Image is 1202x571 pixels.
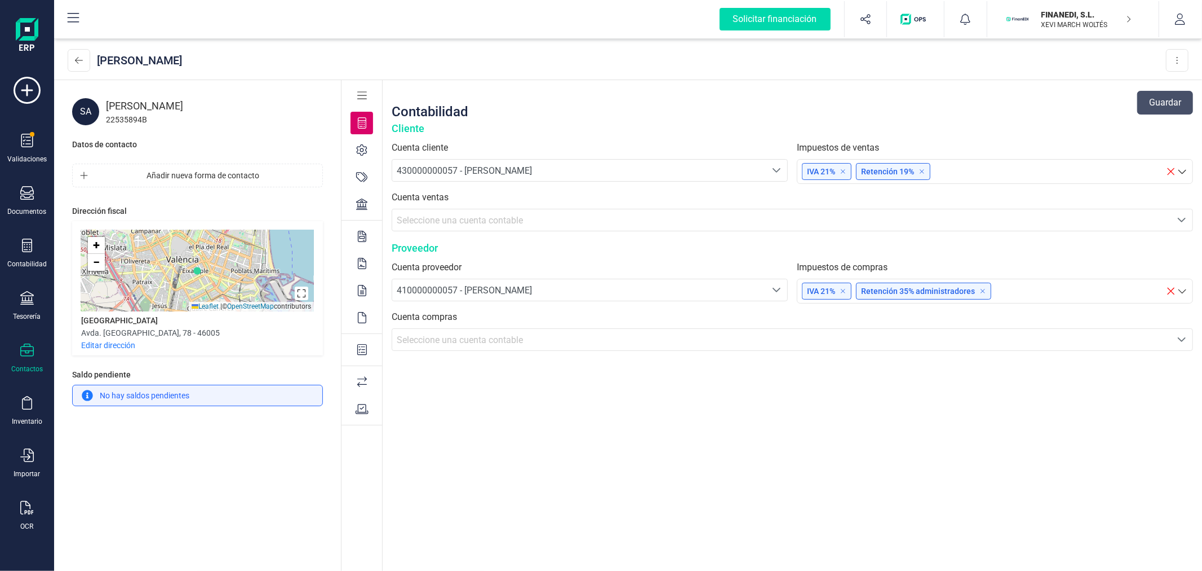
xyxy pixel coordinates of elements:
[106,114,323,125] div: 22535894B
[72,385,323,406] div: No hay saldos pendientes
[72,98,99,125] div: SA
[81,340,135,351] p: Editar dirección
[706,1,844,37] button: Solicitar financiación
[392,240,1193,256] div: Proveedor
[766,279,787,301] div: Seleccione una cuenta
[392,103,468,121] div: Contabilidad
[861,166,925,177] p: Retención 19%
[392,261,788,274] label: Cuenta proveedor
[220,302,222,310] span: |
[81,315,158,326] div: [GEOGRAPHIC_DATA]
[1005,7,1030,32] img: FI
[94,238,100,252] span: +
[861,285,986,297] p: Retención 35% administradores
[21,522,34,531] div: OCR
[1137,91,1193,115] button: Guardar
[12,417,42,426] div: Inventario
[392,141,788,155] label: Cuenta cliente
[901,14,930,25] img: Logo de OPS
[227,302,274,310] a: OpenStreetMap
[797,141,1193,155] label: Impuestos de ventas
[392,310,1193,324] label: Cuenta compras
[1041,20,1132,29] p: XEVI MARCH WOLTÉS
[189,302,314,311] div: © contributors
[1041,9,1132,20] p: FINANEDI, S.L.
[72,369,323,385] div: Saldo pendiente
[807,285,846,297] p: IVA 21%
[88,254,105,271] a: Zoom out
[8,207,47,216] div: Documentos
[97,52,182,68] div: [PERSON_NAME]
[392,121,1193,137] div: Cliente
[7,155,47,164] div: Validaciones
[720,8,831,30] div: Solicitar financiación
[72,205,127,217] div: Dirección fiscal
[88,237,105,254] a: Zoom in
[397,285,532,296] span: 410000000057 - [PERSON_NAME]
[81,327,220,339] div: Avda. [GEOGRAPHIC_DATA], 78 - 46005
[11,364,43,374] div: Contactos
[894,1,937,37] button: Logo de OPS
[397,215,523,226] span: Seleccione una cuenta contable
[92,170,313,181] span: Añadir nueva forma de contacto
[397,335,523,345] span: Seleccione una cuenta contable
[192,302,219,310] a: Leaflet
[14,312,41,321] div: Tesorería
[1171,329,1192,350] div: Seleccione una cuenta
[16,18,38,54] img: Logo Finanedi
[106,98,323,114] div: [PERSON_NAME]
[94,255,100,269] span: −
[766,160,787,181] div: Seleccione una cuenta
[193,267,201,275] img: Marker
[1171,209,1192,231] div: Seleccione una cuenta
[807,166,846,177] p: IVA 21%
[7,260,47,269] div: Contabilidad
[392,191,1193,204] label: Cuenta ventas
[1001,1,1145,37] button: FIFINANEDI, S.L.XEVI MARCH WOLTÉS
[73,164,322,187] button: Añadir nueva forma de contacto
[14,469,41,478] div: Importar
[397,165,532,176] span: 430000000057 - [PERSON_NAME]
[797,261,1193,274] label: Impuestos de compras
[72,139,137,150] div: Datos de contacto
